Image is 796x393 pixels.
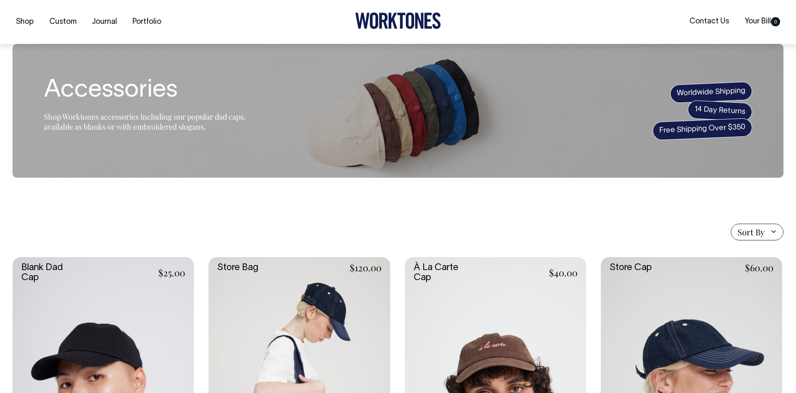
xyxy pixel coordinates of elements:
[738,227,765,237] span: Sort By
[652,118,753,140] span: Free Shipping Over $350
[771,17,780,26] span: 0
[13,15,37,29] a: Shop
[670,82,753,103] span: Worldwide Shipping
[44,112,246,132] span: Shop Worktones accessories including our popular dad caps, available as blanks or with embroidere...
[129,15,165,29] a: Portfolio
[44,77,253,104] h1: Accessories
[741,15,783,28] a: Your Bill0
[687,100,753,122] span: 14 Day Returns
[89,15,120,29] a: Journal
[46,15,80,29] a: Custom
[686,15,732,28] a: Contact Us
